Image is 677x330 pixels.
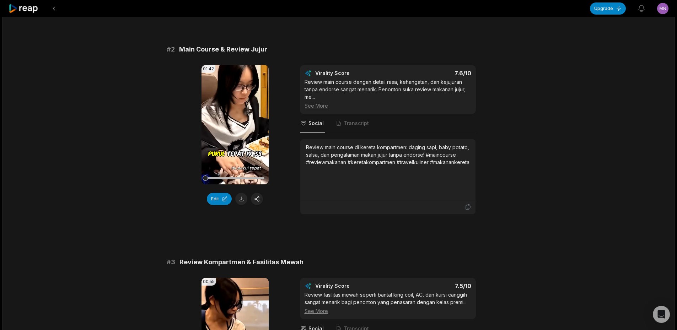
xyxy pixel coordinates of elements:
[653,306,670,323] div: Open Intercom Messenger
[315,282,392,290] div: Virality Score
[315,70,392,77] div: Virality Score
[305,291,471,315] div: Review fasilitas mewah seperti bantal king coil, AC, dan kursi canggih sangat menarik bagi penont...
[395,70,471,77] div: 7.6 /10
[207,193,232,205] button: Edit
[308,120,324,127] span: Social
[344,120,369,127] span: Transcript
[305,102,471,109] div: See More
[179,257,303,267] span: Review Kompartmen & Fasilitas Mewah
[179,44,267,54] span: Main Course & Review Jujur
[300,114,476,133] nav: Tabs
[305,307,471,315] div: See More
[202,65,269,184] video: Your browser does not support mp4 format.
[590,2,626,15] button: Upgrade
[167,257,175,267] span: # 3
[306,144,470,166] div: Review main course di kereta kompartmen: daging sapi, baby potato, salsa, dan pengalaman makan ju...
[305,78,471,109] div: Review main course dengan detail rasa, kehangatan, dan kejujuran tanpa endorse sangat menarik. Pe...
[167,44,175,54] span: # 2
[395,282,471,290] div: 7.5 /10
